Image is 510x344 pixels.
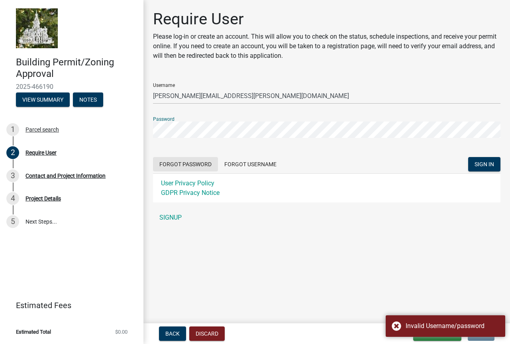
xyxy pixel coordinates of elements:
[6,192,19,205] div: 4
[153,157,218,171] button: Forgot Password
[73,97,103,103] wm-modal-confirm: Notes
[153,210,500,226] a: SIGNUP
[115,329,127,334] span: $0.00
[406,321,499,331] div: Invalid Username/password
[73,92,103,107] button: Notes
[161,179,214,187] a: User Privacy Policy
[159,326,186,341] button: Back
[25,127,59,132] div: Parcel search
[475,161,494,167] span: SIGN IN
[25,173,106,179] div: Contact and Project Information
[16,83,127,90] span: 2025-466190
[25,150,57,155] div: Require User
[153,32,500,61] p: Please log-in or create an account. This will allow you to check on the status, schedule inspecti...
[6,297,131,313] a: Estimated Fees
[6,215,19,228] div: 5
[6,169,19,182] div: 3
[16,92,70,107] button: View Summary
[16,8,58,48] img: Marshall County, Iowa
[25,196,61,201] div: Project Details
[6,146,19,159] div: 2
[16,329,51,334] span: Estimated Total
[468,157,500,171] button: SIGN IN
[161,189,220,197] a: GDPR Privacy Notice
[6,123,19,136] div: 1
[16,57,137,80] h4: Building Permit/Zoning Approval
[189,326,225,341] button: Discard
[16,97,70,103] wm-modal-confirm: Summary
[165,330,180,337] span: Back
[218,157,283,171] button: Forgot Username
[153,10,500,29] h1: Require User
